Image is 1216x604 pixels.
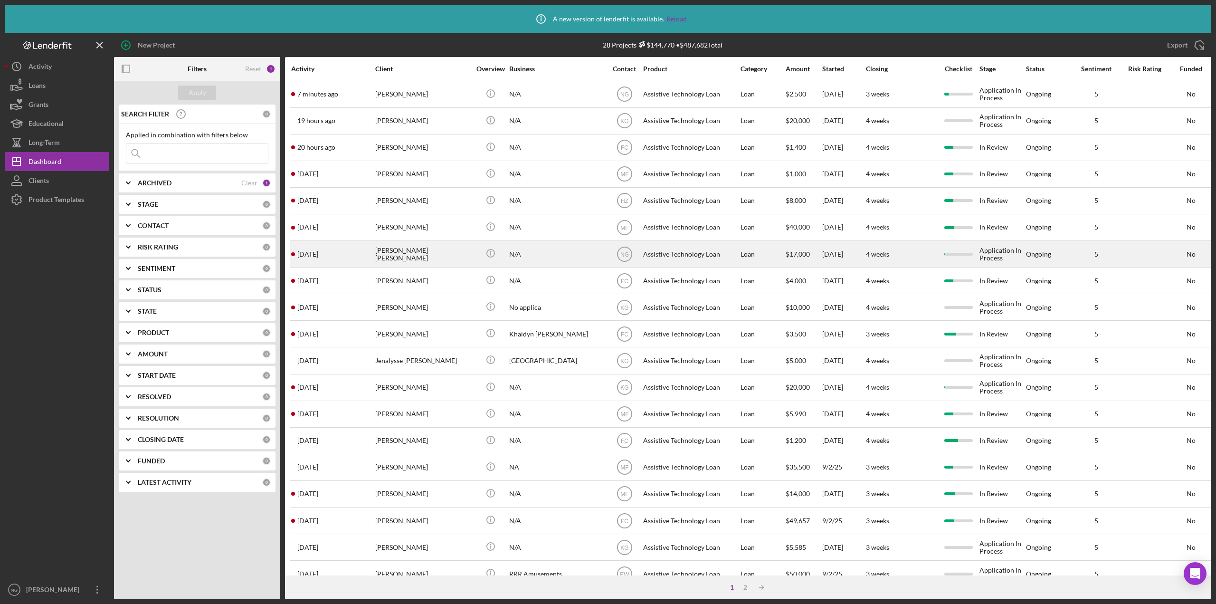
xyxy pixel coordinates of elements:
div: Ongoing [1026,170,1051,178]
div: 0 [262,393,271,401]
div: Ongoing [1026,383,1051,391]
div: N/A [509,508,604,533]
a: Long-Term [5,133,109,152]
div: 1 [262,179,271,187]
a: Dashboard [5,152,109,171]
div: [PERSON_NAME] [375,188,470,213]
div: [PERSON_NAME] [375,375,470,400]
div: 0 [262,435,271,444]
time: 4 weeks [866,250,889,258]
div: In Review [979,188,1025,213]
text: FC [621,438,628,444]
div: 0 [262,478,271,487]
div: [GEOGRAPHIC_DATA] [509,348,604,373]
time: 2025-09-06 07:44 [297,250,318,258]
div: Loan [741,295,785,320]
div: Assistive Technology Loan [643,108,738,134]
div: Ongoing [1026,144,1051,151]
div: NA [509,455,604,480]
b: STAGE [138,201,158,208]
span: $3,500 [786,330,806,338]
time: 2025-09-04 00:16 [297,490,318,498]
div: [DATE] [822,428,865,453]
div: In Review [979,455,1025,480]
div: [DATE] [822,215,865,240]
div: In Review [979,402,1025,427]
button: Educational [5,114,109,133]
div: Ongoing [1026,277,1051,285]
div: Activity [28,57,52,78]
time: 2025-09-05 17:20 [297,330,318,338]
b: PRODUCT [138,329,169,336]
span: $35,500 [786,463,810,471]
div: Ongoing [1026,410,1051,418]
text: MF [620,224,628,231]
div: 0 [262,200,271,209]
div: No [1169,383,1212,391]
div: 5 [1073,144,1120,151]
span: $1,400 [786,143,806,151]
div: 0 [262,328,271,337]
button: New Project [114,36,184,55]
div: No [1169,90,1212,98]
div: Loan [741,428,785,453]
div: Closing [866,65,937,73]
div: [PERSON_NAME] [375,108,470,134]
div: 5 [1073,277,1120,285]
div: Assistive Technology Loan [643,428,738,453]
div: Loan [741,402,785,427]
div: Apply [189,86,206,100]
div: [PERSON_NAME] [375,82,470,107]
text: KG [620,384,628,391]
b: SENTIMENT [138,265,175,272]
div: 5 [1073,410,1120,418]
button: Loans [5,76,109,95]
div: 0 [262,221,271,230]
div: Application In Process [979,348,1025,373]
div: No [1169,223,1212,231]
div: No [1169,144,1212,151]
div: Assistive Technology Loan [643,215,738,240]
div: Export [1167,36,1187,55]
div: N/A [509,481,604,507]
div: Client [375,65,470,73]
span: $5,990 [786,410,806,418]
div: Loan [741,455,785,480]
div: [DATE] [822,188,865,213]
div: [PERSON_NAME] [375,481,470,507]
div: [DATE] [822,82,865,107]
div: Loan [741,508,785,533]
time: 2025-09-05 18:12 [297,304,318,311]
div: Loans [28,76,46,97]
div: Loan [741,375,785,400]
time: 4 weeks [866,383,889,391]
div: N/A [509,188,604,213]
button: Grants [5,95,109,114]
div: [PERSON_NAME] [PERSON_NAME] [375,241,470,267]
div: Business [509,65,604,73]
button: Activity [5,57,109,76]
time: 4 weeks [866,116,889,125]
div: Ongoing [1026,117,1051,125]
text: MF [620,411,628,418]
text: NG [620,251,629,258]
div: Grants [28,95,48,116]
time: 2025-09-09 14:11 [297,90,338,98]
div: Ongoing [1026,490,1051,498]
div: 5 [1073,437,1120,444]
div: [DATE] [822,268,865,293]
div: Loan [741,241,785,267]
time: 2025-09-03 23:42 [297,517,318,525]
div: In Review [979,321,1025,346]
div: Application In Process [979,375,1025,400]
div: In Review [979,215,1025,240]
time: 2025-09-06 08:47 [297,223,318,231]
div: 1 [266,64,275,74]
div: In Review [979,508,1025,533]
time: 3 weeks [866,330,889,338]
div: No applica [509,295,604,320]
b: SEARCH FILTER [121,110,169,118]
div: Assistive Technology Loan [643,295,738,320]
div: Loan [741,215,785,240]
